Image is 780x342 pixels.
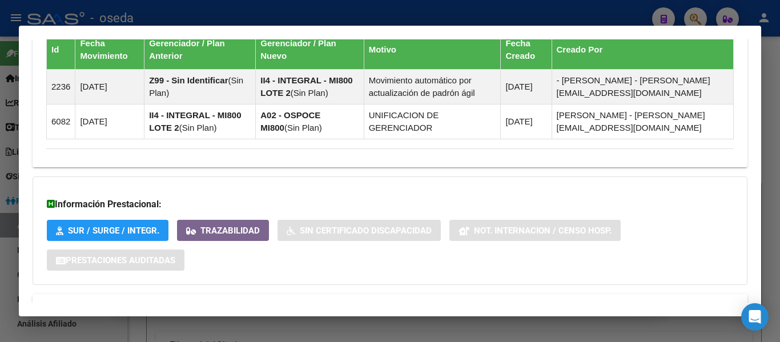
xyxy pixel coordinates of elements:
[47,250,184,271] button: Prestaciones Auditadas
[47,30,75,70] th: Id
[144,104,256,139] td: ( )
[63,302,278,313] span: Aportes y Contribuciones del Afiliado: 20418367599
[149,110,241,132] strong: II4 - INTEGRAL - MI800 LOTE 2
[47,70,75,104] td: 2236
[47,220,168,241] button: SUR / SURGE / INTEGR.
[449,220,621,241] button: Not. Internacion / Censo Hosp.
[182,123,214,132] span: Sin Plan
[149,75,228,85] strong: Z99 - Sin Identificar
[33,294,747,321] mat-expansion-panel-header: Aportes y Contribuciones del Afiliado: 20418367599
[47,198,733,211] h3: Información Prestacional:
[256,70,364,104] td: ( )
[66,255,175,265] span: Prestaciones Auditadas
[287,123,319,132] span: Sin Plan
[552,30,734,70] th: Creado Por
[552,104,734,139] td: [PERSON_NAME] - [PERSON_NAME][EMAIL_ADDRESS][DOMAIN_NAME]
[293,88,325,98] span: Sin Plan
[144,30,256,70] th: Gerenciador / Plan Anterior
[300,226,432,236] span: Sin Certificado Discapacidad
[75,70,144,104] td: [DATE]
[144,70,256,104] td: ( )
[474,226,612,236] span: Not. Internacion / Censo Hosp.
[256,30,364,70] th: Gerenciador / Plan Nuevo
[552,70,734,104] td: - [PERSON_NAME] - [PERSON_NAME][EMAIL_ADDRESS][DOMAIN_NAME]
[47,104,75,139] td: 6082
[75,104,144,139] td: [DATE]
[260,75,352,98] strong: II4 - INTEGRAL - MI800 LOTE 2
[501,104,552,139] td: [DATE]
[364,30,501,70] th: Motivo
[68,226,159,236] span: SUR / SURGE / INTEGR.
[364,70,501,104] td: Movimiento automático por actualización de padrón ágil
[278,220,441,241] button: Sin Certificado Discapacidad
[75,30,144,70] th: Fecha Movimiento
[501,30,552,70] th: Fecha Creado
[741,303,769,331] div: Open Intercom Messenger
[200,226,260,236] span: Trazabilidad
[501,70,552,104] td: [DATE]
[364,104,501,139] td: UNIFICACION DE GERENCIADOR
[256,104,364,139] td: ( )
[260,110,320,132] strong: A02 - OSPOCE MI800
[177,220,269,241] button: Trazabilidad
